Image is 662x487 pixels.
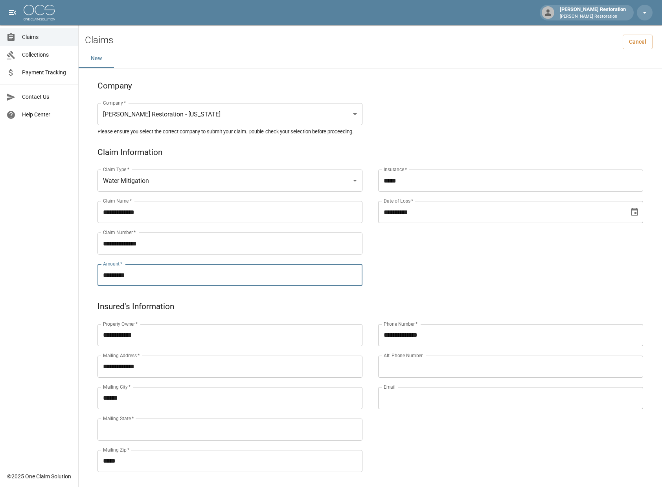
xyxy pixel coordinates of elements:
[384,384,395,390] label: Email
[103,446,130,453] label: Mailing Zip
[103,100,126,106] label: Company
[384,166,407,173] label: Insurance
[22,51,72,59] span: Collections
[103,352,140,359] label: Mailing Address
[7,472,71,480] div: © 2025 One Claim Solution
[557,6,629,20] div: [PERSON_NAME] Restoration
[22,93,72,101] span: Contact Us
[103,415,134,422] label: Mailing State
[103,384,131,390] label: Mailing City
[560,13,626,20] p: [PERSON_NAME] Restoration
[97,103,362,125] div: [PERSON_NAME] Restoration - [US_STATE]
[79,49,662,68] div: dynamic tabs
[103,166,129,173] label: Claim Type
[103,260,123,267] label: Amount
[623,35,653,49] a: Cancel
[79,49,114,68] button: New
[627,204,642,220] button: Choose date, selected date is Sep 3, 2025
[384,197,413,204] label: Date of Loss
[22,111,72,119] span: Help Center
[103,229,136,236] label: Claim Number
[22,33,72,41] span: Claims
[5,5,20,20] button: open drawer
[384,352,423,359] label: Alt. Phone Number
[85,35,113,46] h2: Claims
[97,128,643,135] h5: Please ensure you select the correct company to submit your claim. Double-check your selection be...
[22,68,72,77] span: Payment Tracking
[384,321,417,327] label: Phone Number
[24,5,55,20] img: ocs-logo-white-transparent.png
[103,321,138,327] label: Property Owner
[97,170,362,192] div: Water Mitigation
[103,197,132,204] label: Claim Name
